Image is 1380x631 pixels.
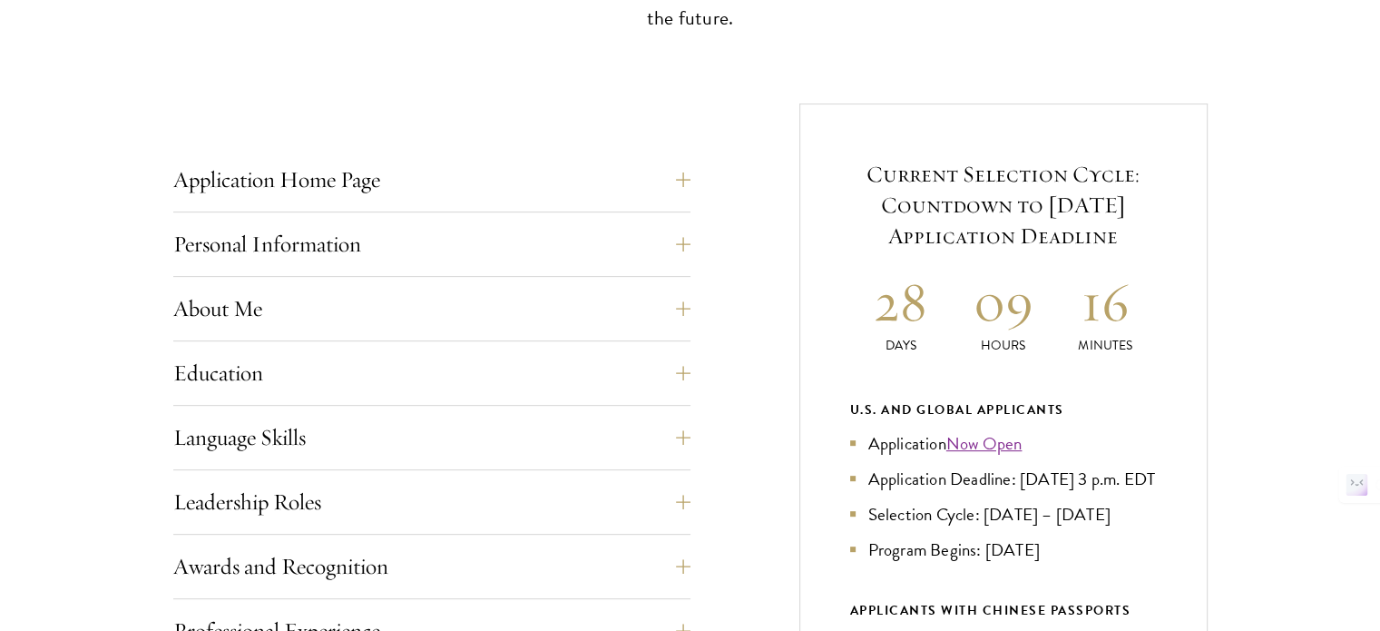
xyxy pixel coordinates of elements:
[952,268,1054,336] h2: 09
[1054,336,1157,355] p: Minutes
[850,268,953,336] h2: 28
[173,351,690,395] button: Education
[173,287,690,330] button: About Me
[952,336,1054,355] p: Hours
[173,416,690,459] button: Language Skills
[850,501,1157,527] li: Selection Cycle: [DATE] – [DATE]
[850,599,1157,622] div: APPLICANTS WITH CHINESE PASSPORTS
[1054,268,1157,336] h2: 16
[850,537,1157,563] li: Program Begins: [DATE]
[173,545,690,588] button: Awards and Recognition
[173,480,690,524] button: Leadership Roles
[850,159,1157,251] h5: Current Selection Cycle: Countdown to [DATE] Application Deadline
[946,430,1023,457] a: Now Open
[850,399,1157,421] div: U.S. and Global Applicants
[850,430,1157,457] li: Application
[173,222,690,266] button: Personal Information
[173,158,690,202] button: Application Home Page
[850,466,1157,492] li: Application Deadline: [DATE] 3 p.m. EDT
[850,336,953,355] p: Days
